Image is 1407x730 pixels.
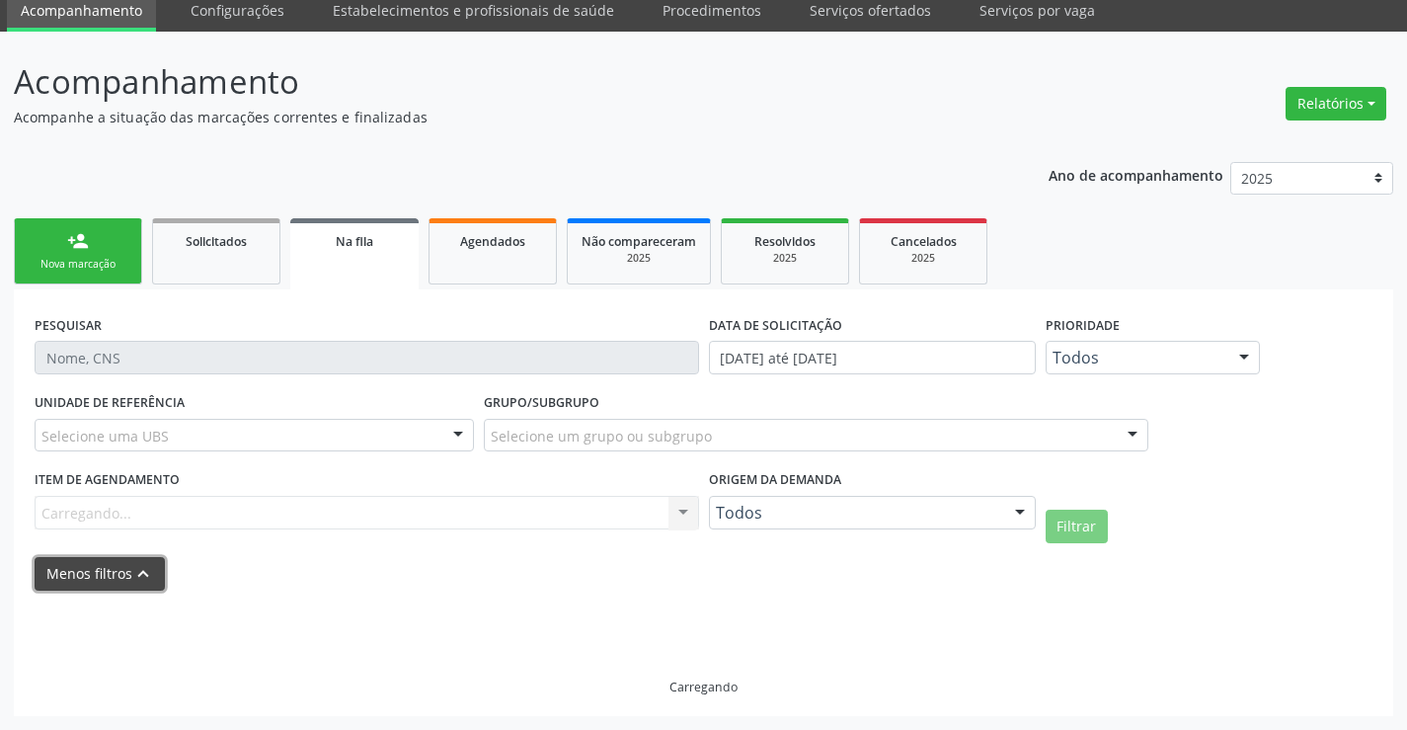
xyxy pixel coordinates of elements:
div: 2025 [736,251,834,266]
span: Não compareceram [582,233,696,250]
p: Acompanhamento [14,57,979,107]
span: Agendados [460,233,525,250]
input: Nome, CNS [35,341,699,374]
button: Menos filtroskeyboard_arrow_up [35,557,165,592]
div: person_add [67,230,89,252]
span: Todos [716,503,995,523]
input: Selecione um intervalo [709,341,1036,374]
span: Solicitados [186,233,247,250]
label: PESQUISAR [35,310,102,341]
label: Origem da demanda [709,465,841,496]
div: Carregando [669,679,738,695]
label: Grupo/Subgrupo [484,388,599,419]
label: DATA DE SOLICITAÇÃO [709,310,842,341]
button: Filtrar [1046,510,1108,543]
label: UNIDADE DE REFERÊNCIA [35,388,185,419]
div: Nova marcação [29,257,127,272]
span: Selecione uma UBS [41,426,169,446]
i: keyboard_arrow_up [132,563,154,585]
p: Ano de acompanhamento [1049,162,1223,187]
button: Relatórios [1286,87,1386,121]
div: 2025 [874,251,973,266]
span: Na fila [336,233,373,250]
p: Acompanhe a situação das marcações correntes e finalizadas [14,107,979,127]
label: Item de agendamento [35,465,180,496]
span: Todos [1053,348,1220,367]
div: 2025 [582,251,696,266]
span: Cancelados [891,233,957,250]
label: Prioridade [1046,310,1120,341]
span: Selecione um grupo ou subgrupo [491,426,712,446]
span: Resolvidos [754,233,816,250]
